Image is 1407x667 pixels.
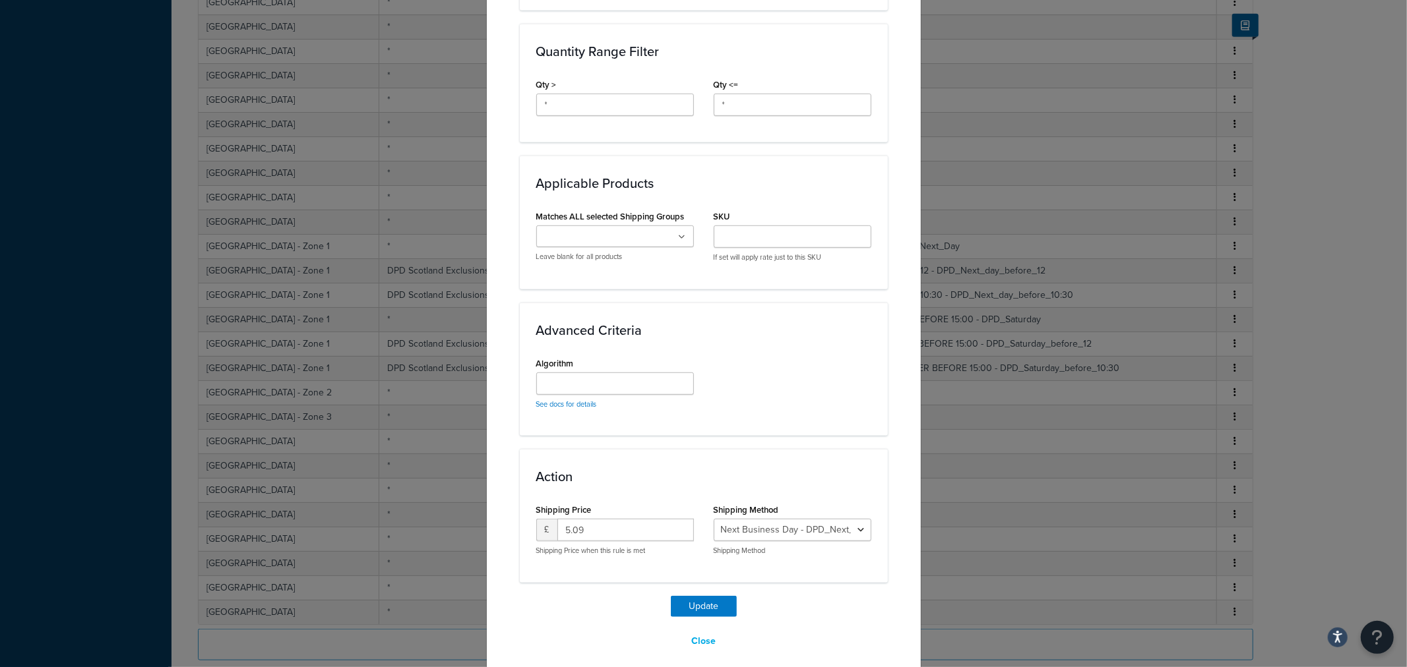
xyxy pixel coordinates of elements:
[714,80,739,90] label: Qty <=
[536,546,694,556] p: Shipping Price when this rule is met
[536,323,871,337] h3: Advanced Criteria
[536,505,592,515] label: Shipping Price
[536,80,557,90] label: Qty >
[536,399,597,409] a: See docs for details
[536,469,871,484] h3: Action
[671,596,737,617] button: Update
[683,630,724,652] button: Close
[536,44,871,59] h3: Quantity Range Filter
[714,505,779,515] label: Shipping Method
[714,212,730,221] label: SKU
[714,252,871,262] p: If set will apply rate just to this SKU
[536,176,871,190] h3: Applicable Products
[536,252,694,262] p: Leave blank for all products
[714,546,871,556] p: Shipping Method
[536,212,685,221] label: Matches ALL selected Shipping Groups
[536,519,557,541] span: £
[536,359,574,368] label: Algorithm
